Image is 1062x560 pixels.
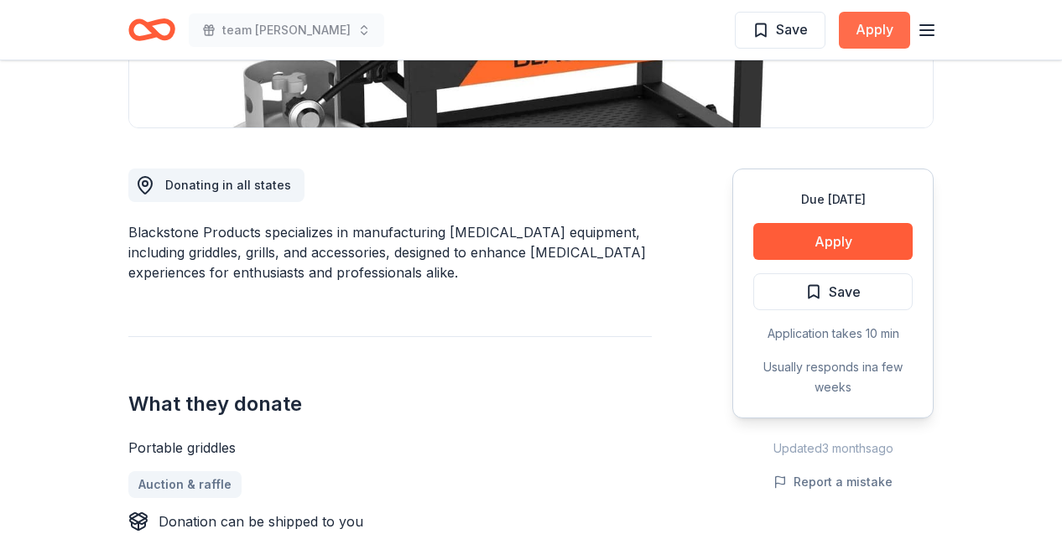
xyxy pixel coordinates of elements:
div: Donation can be shipped to you [159,511,363,531]
button: team [PERSON_NAME] [189,13,384,47]
div: Due [DATE] [753,189,913,210]
div: Updated 3 months ago [732,438,934,459]
a: Home [128,10,175,49]
span: team [PERSON_NAME] [222,20,351,40]
div: Usually responds in a few weeks [753,357,913,397]
button: Save [735,12,825,49]
h2: What they donate [128,391,652,417]
span: Save [776,18,808,40]
button: Apply [753,223,913,260]
div: Application takes 10 min [753,324,913,344]
div: Blackstone Products specializes in manufacturing [MEDICAL_DATA] equipment, including griddles, gr... [128,222,652,283]
div: Portable griddles [128,438,652,458]
span: Save [829,281,861,303]
button: Report a mistake [773,472,893,492]
button: Save [753,273,913,310]
a: Auction & raffle [128,471,242,498]
span: Donating in all states [165,178,291,192]
button: Apply [839,12,910,49]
